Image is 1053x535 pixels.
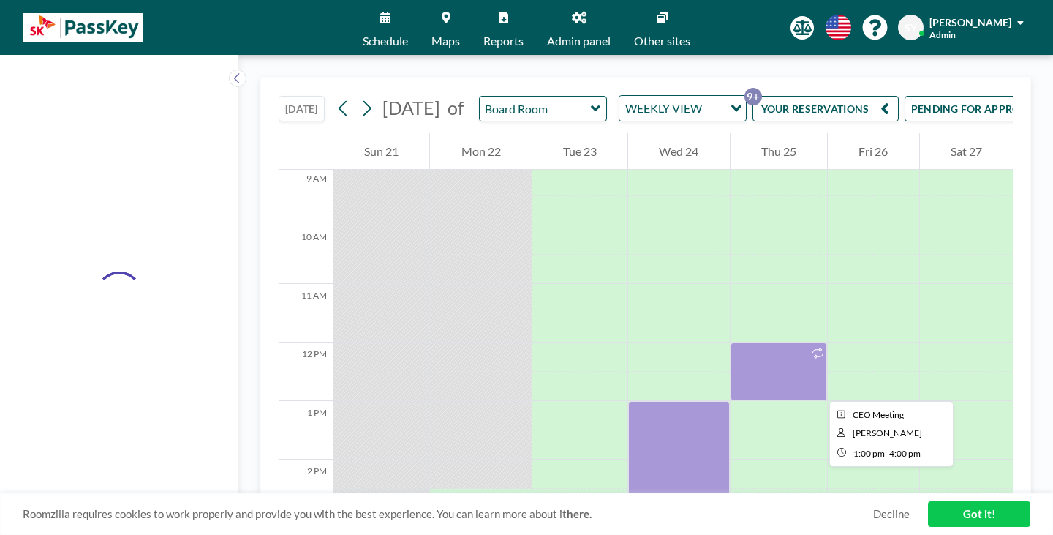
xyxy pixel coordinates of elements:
[279,460,333,518] div: 2 PM
[448,97,464,119] span: of
[828,133,918,170] div: Fri 26
[752,96,899,121] button: YOUR RESERVATIONS9+
[547,35,611,47] span: Admin panel
[279,284,333,343] div: 11 AM
[567,507,592,520] a: here.
[731,133,827,170] div: Thu 25
[634,35,690,47] span: Other sites
[279,343,333,401] div: 12 PM
[279,401,333,460] div: 1 PM
[853,448,885,459] span: 1:00 PM
[886,448,889,459] span: -
[23,13,143,42] img: organization-logo
[929,29,956,40] span: Admin
[622,99,705,118] span: WEEKLY VIEW
[333,133,429,170] div: Sun 21
[382,97,440,119] span: [DATE]
[619,96,746,121] div: Search for option
[628,133,729,170] div: Wed 24
[363,35,408,47] span: Schedule
[905,21,917,34] span: SY
[279,225,333,284] div: 10 AM
[889,448,921,459] span: 4:00 PM
[928,501,1030,527] a: Got it!
[431,35,460,47] span: Maps
[873,507,910,521] a: Decline
[853,409,904,420] span: CEO Meeting
[853,427,922,438] span: Seulkee Yun
[430,133,531,170] div: Mon 22
[279,96,325,121] button: [DATE]
[744,88,762,105] p: 9+
[480,97,592,121] input: Board Room
[706,99,722,118] input: Search for option
[23,507,873,521] span: Roomzilla requires cookies to work properly and provide you with the best experience. You can lea...
[532,133,627,170] div: Tue 23
[279,167,333,225] div: 9 AM
[929,16,1011,29] span: [PERSON_NAME]
[920,133,1013,170] div: Sat 27
[483,35,524,47] span: Reports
